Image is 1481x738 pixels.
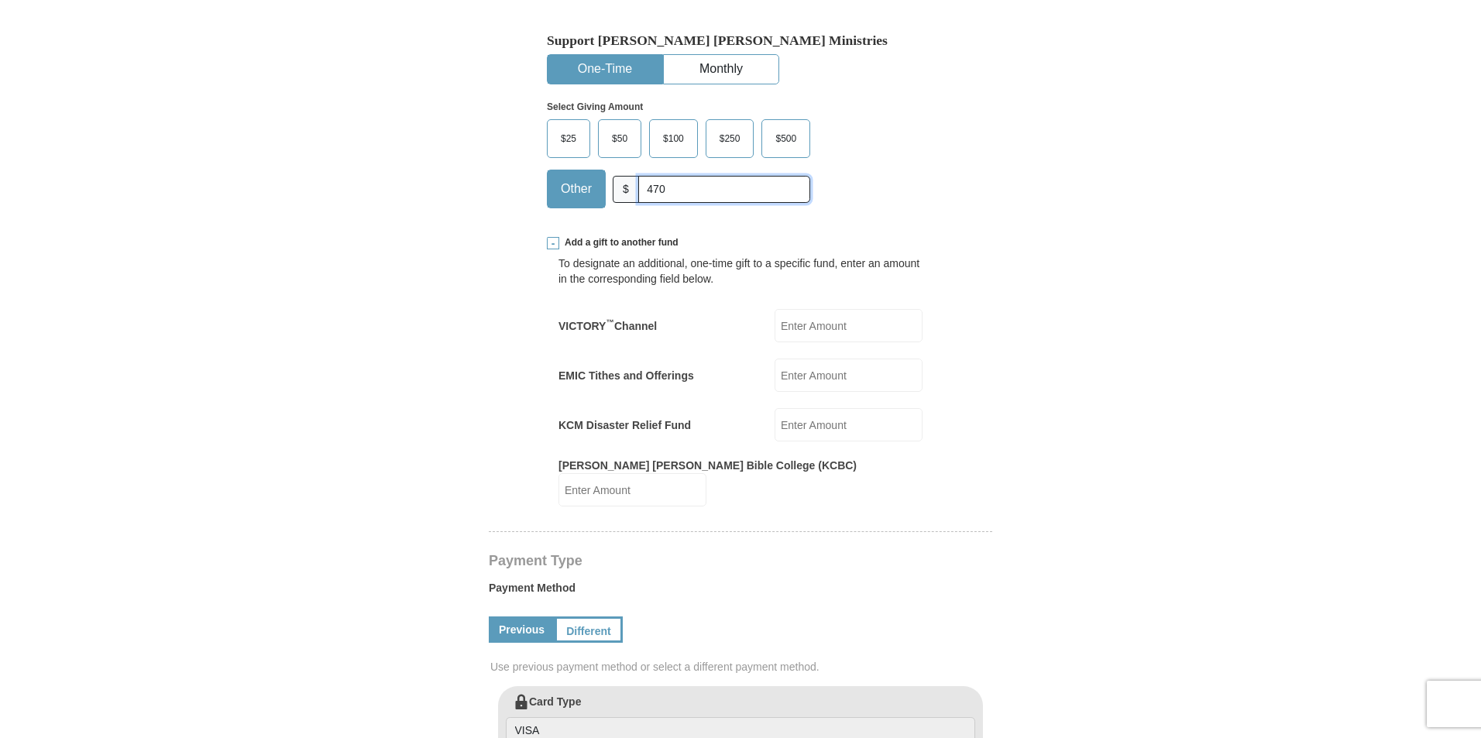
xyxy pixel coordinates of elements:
span: Add a gift to another fund [559,236,679,249]
a: Previous [489,616,555,643]
input: Enter Amount [775,408,923,441]
input: Enter Amount [558,473,706,506]
strong: Select Giving Amount [547,101,643,112]
span: $100 [655,127,692,150]
span: $ [613,176,639,203]
span: $50 [604,127,635,150]
label: Payment Method [489,580,992,603]
h4: Payment Type [489,554,992,567]
a: Different [555,616,623,643]
span: $25 [553,127,584,150]
span: $250 [712,127,748,150]
label: EMIC Tithes and Offerings [558,368,694,383]
span: Use previous payment method or select a different payment method. [490,659,994,674]
button: Monthly [664,55,778,84]
sup: ™ [606,318,614,327]
button: One-Time [548,55,662,84]
input: Enter Amount [775,309,923,342]
span: $500 [768,127,804,150]
input: Enter Amount [775,359,923,392]
h5: Support [PERSON_NAME] [PERSON_NAME] Ministries [547,33,934,49]
label: [PERSON_NAME] [PERSON_NAME] Bible College (KCBC) [558,458,857,473]
div: To designate an additional, one-time gift to a specific fund, enter an amount in the correspondin... [558,256,923,287]
label: KCM Disaster Relief Fund [558,417,691,433]
input: Other Amount [638,176,810,203]
span: Other [553,177,600,201]
label: VICTORY Channel [558,318,657,334]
